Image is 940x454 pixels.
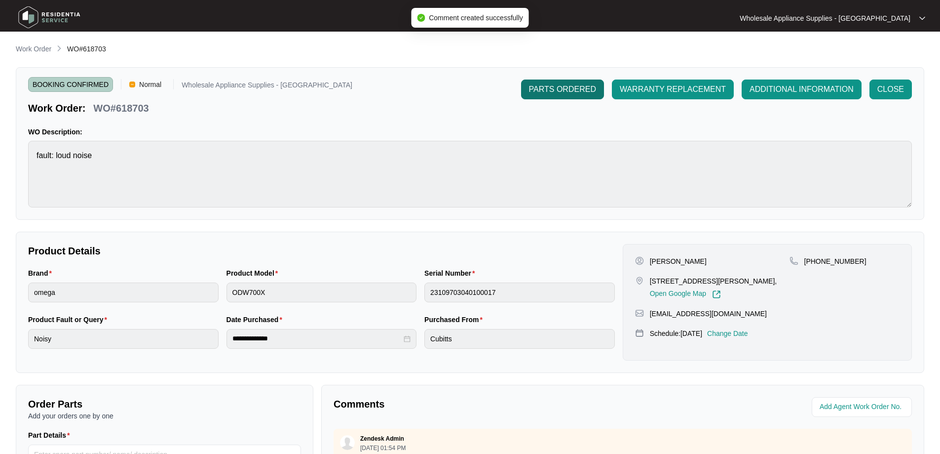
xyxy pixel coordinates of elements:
[28,315,111,325] label: Product Fault or Query
[877,83,904,95] span: CLOSE
[650,290,721,299] a: Open Google Map
[28,141,912,207] textarea: fault: loud noise
[129,82,135,87] img: Vercel Logo
[635,329,644,337] img: map-pin
[28,283,219,302] input: Brand
[28,77,113,92] span: BOOKING CONFIRMED
[712,290,721,299] img: Link-External
[742,80,862,99] button: ADDITIONAL INFORMATION
[529,83,596,95] span: PARTS ORDERED
[650,256,707,266] p: [PERSON_NAME]
[232,333,402,344] input: Date Purchased
[750,83,854,95] span: ADDITIONAL INFORMATION
[424,329,615,349] input: Purchased From
[635,276,644,285] img: map-pin
[790,256,798,265] img: map-pin
[16,44,51,54] p: Work Order
[15,2,84,32] img: residentia service logo
[804,256,866,266] p: [PHONE_NUMBER]
[226,268,282,278] label: Product Model
[820,401,906,413] input: Add Agent Work Order No.
[28,411,301,421] p: Add your orders one by one
[334,397,616,411] p: Comments
[182,82,352,92] p: Wholesale Appliance Supplies - [GEOGRAPHIC_DATA]
[28,244,615,258] p: Product Details
[424,315,487,325] label: Purchased From
[226,283,417,302] input: Product Model
[67,45,106,53] span: WO#618703
[226,315,286,325] label: Date Purchased
[360,435,404,443] p: Zendesk Admin
[417,14,425,22] span: check-circle
[620,83,726,95] span: WARRANTY REPLACEMENT
[650,329,702,338] p: Schedule: [DATE]
[28,329,219,349] input: Product Fault or Query
[635,309,644,318] img: map-pin
[135,77,165,92] span: Normal
[360,445,406,451] p: [DATE] 01:54 PM
[429,14,523,22] span: Comment created successfully
[869,80,912,99] button: CLOSE
[28,268,56,278] label: Brand
[424,268,479,278] label: Serial Number
[521,80,604,99] button: PARTS ORDERED
[28,430,74,440] label: Part Details
[650,309,767,319] p: [EMAIL_ADDRESS][DOMAIN_NAME]
[740,13,910,23] p: Wholesale Appliance Supplies - [GEOGRAPHIC_DATA]
[707,329,748,338] p: Change Date
[55,44,63,52] img: chevron-right
[28,127,912,137] p: WO Description:
[650,276,777,286] p: [STREET_ADDRESS][PERSON_NAME],
[14,44,53,55] a: Work Order
[93,101,149,115] p: WO#618703
[28,397,301,411] p: Order Parts
[340,435,355,450] img: user.svg
[28,101,85,115] p: Work Order:
[919,16,925,21] img: dropdown arrow
[424,283,615,302] input: Serial Number
[635,256,644,265] img: user-pin
[612,80,734,99] button: WARRANTY REPLACEMENT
